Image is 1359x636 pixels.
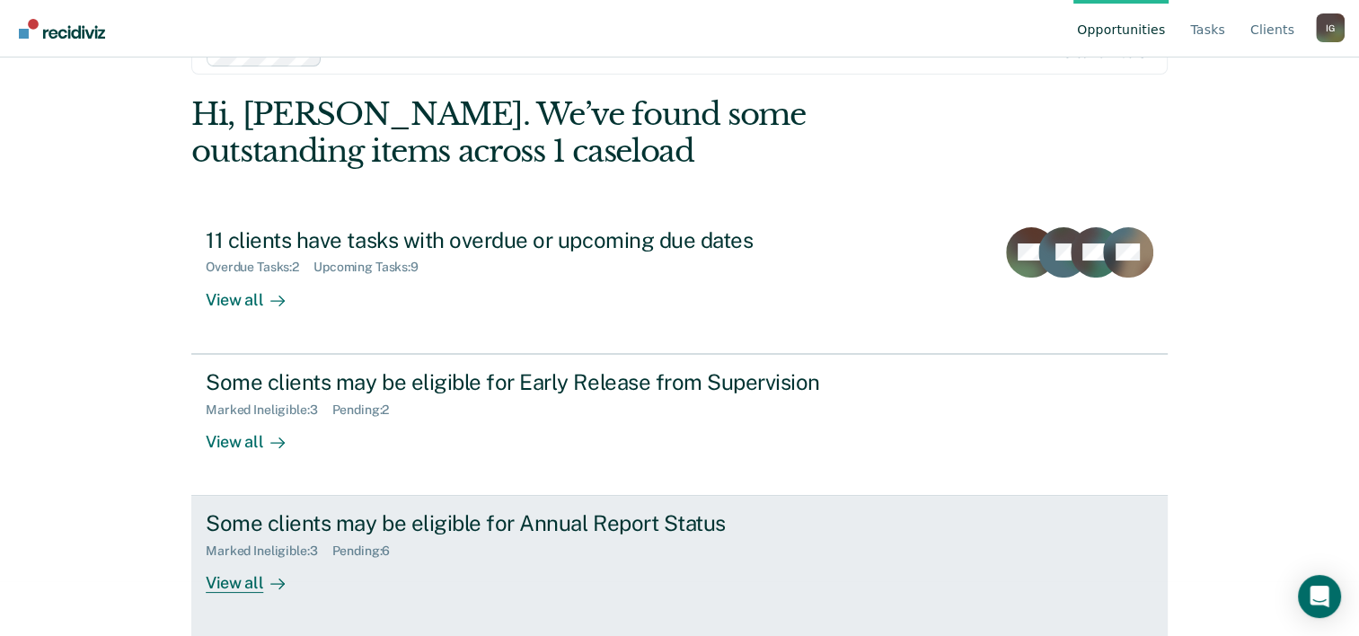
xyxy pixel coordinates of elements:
[332,402,404,418] div: Pending : 2
[191,213,1168,354] a: 11 clients have tasks with overdue or upcoming due datesOverdue Tasks:2Upcoming Tasks:9View all
[191,354,1168,496] a: Some clients may be eligible for Early Release from SupervisionMarked Ineligible:3Pending:2View all
[19,19,105,39] img: Recidiviz
[1316,13,1345,42] div: I G
[332,543,405,559] div: Pending : 6
[206,402,331,418] div: Marked Ineligible : 3
[206,227,836,253] div: 11 clients have tasks with overdue or upcoming due dates
[206,417,306,452] div: View all
[206,369,836,395] div: Some clients may be eligible for Early Release from Supervision
[206,260,313,275] div: Overdue Tasks : 2
[206,510,836,536] div: Some clients may be eligible for Annual Report Status
[1298,575,1341,618] div: Open Intercom Messenger
[206,559,306,594] div: View all
[313,260,433,275] div: Upcoming Tasks : 9
[1316,13,1345,42] button: Profile dropdown button
[206,275,306,310] div: View all
[191,96,972,170] div: Hi, [PERSON_NAME]. We’ve found some outstanding items across 1 caseload
[206,543,331,559] div: Marked Ineligible : 3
